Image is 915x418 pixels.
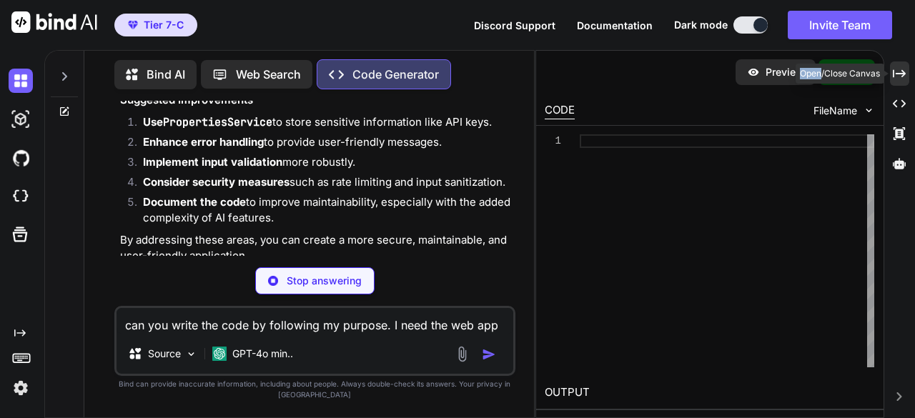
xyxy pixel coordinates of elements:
img: githubDark [9,146,33,170]
p: Bind AI [147,66,185,83]
p: Source [148,347,181,361]
div: CODE [545,102,575,119]
p: GPT-4o min.. [232,347,293,361]
img: Bind AI [11,11,97,33]
img: chevron down [863,104,875,116]
img: icon [482,347,496,362]
img: cloudideIcon [9,184,33,209]
li: to improve maintainability, especially with the added complexity of AI features. [132,194,513,227]
p: Stop answering [287,274,362,288]
h2: OUTPUT [536,376,883,409]
strong: Document the code [143,195,246,209]
button: Invite Team [788,11,892,39]
p: By addressing these areas, you can create a more secure, maintainable, and user-friendly applicat... [120,232,513,264]
li: to store sensitive information like API keys. [132,114,513,134]
p: Code Generator [352,66,439,83]
img: darkAi-studio [9,107,33,131]
img: Pick Models [185,348,197,360]
span: Dark mode [674,18,728,32]
span: Discord Support [474,19,555,31]
span: Documentation [577,19,653,31]
div: Open/Close Canvas [796,64,884,84]
strong: Use [143,115,272,129]
span: Tier 7-C [144,18,184,32]
button: Discord Support [474,18,555,33]
span: FileName [813,104,857,118]
strong: Consider security measures [143,175,290,189]
strong: Enhance error handling [143,135,264,149]
h3: Suggested Improvements [120,92,513,109]
p: Preview [766,65,804,79]
img: attachment [454,346,470,362]
strong: Implement input validation [143,155,282,169]
img: preview [747,66,760,79]
img: GPT-4o mini [212,347,227,361]
div: 1 [545,134,561,148]
button: Documentation [577,18,653,33]
li: such as rate limiting and input sanitization. [132,174,513,194]
img: premium [128,21,138,29]
code: PropertiesService [163,115,272,129]
img: settings [9,376,33,400]
li: more robustly. [132,154,513,174]
p: Web Search [236,66,301,83]
button: premiumTier 7-C [114,14,197,36]
p: Bind can provide inaccurate information, including about people. Always double-check its answers.... [114,379,516,400]
img: darkChat [9,69,33,93]
li: to provide user-friendly messages. [132,134,513,154]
